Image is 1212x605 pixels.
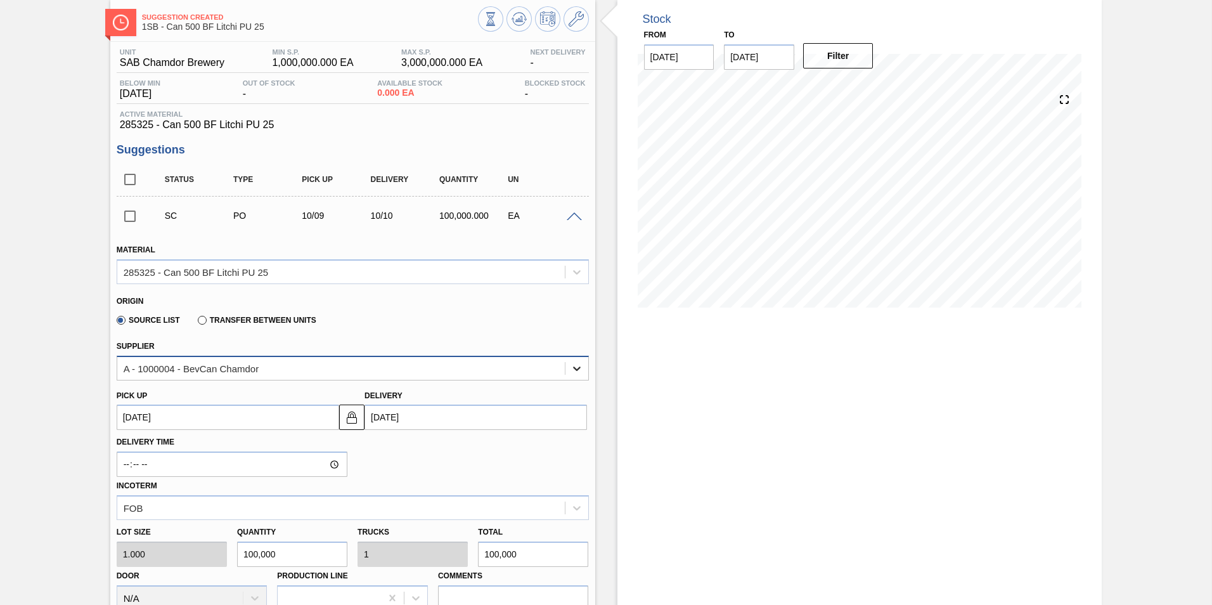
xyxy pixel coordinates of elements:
button: Filter [803,43,874,68]
span: [DATE] [120,88,160,100]
label: Delivery Time [117,433,347,452]
label: Source List [117,316,180,325]
label: to [724,30,734,39]
input: mm/dd/yyyy [117,405,339,430]
span: Suggestion Created [142,13,478,21]
div: Quantity [436,175,513,184]
button: Stocks Overview [478,6,503,32]
img: locked [344,410,359,425]
div: 10/10/2025 [368,211,444,221]
div: Pick up [299,175,375,184]
label: Origin [117,297,144,306]
div: Delivery [368,175,444,184]
span: Below Min [120,79,160,87]
label: Quantity [237,528,276,537]
label: Comments [438,567,589,585]
div: Suggestion Created [162,211,238,221]
div: - [240,79,299,100]
span: 1,000,000.000 EA [272,57,353,68]
label: Total [478,528,503,537]
span: Blocked Stock [525,79,586,87]
div: - [527,48,588,68]
span: MIN S.P. [272,48,353,56]
button: Go to Master Data / General [564,6,589,32]
label: Door [117,571,139,580]
span: Out Of Stock [243,79,295,87]
span: MAX S.P. [401,48,482,56]
div: - [522,79,589,100]
div: FOB [124,502,143,513]
div: EA [505,211,581,221]
div: A - 1000004 - BevCan Chamdor [124,363,259,374]
span: 3,000,000.000 EA [401,57,482,68]
span: SAB Chamdor Brewery [120,57,224,68]
label: Incoterm [117,481,157,490]
span: 0.000 EA [377,88,442,98]
div: Status [162,175,238,184]
label: From [644,30,666,39]
span: Unit [120,48,224,56]
button: Schedule Inventory [535,6,560,32]
label: Production Line [277,571,347,580]
label: Pick up [117,391,148,400]
label: Supplier [117,342,155,351]
span: Available Stock [377,79,442,87]
div: Purchase order [230,211,307,221]
div: Type [230,175,307,184]
img: Ícone [113,15,129,30]
button: locked [339,405,364,430]
div: 10/09/2025 [299,211,375,221]
span: Next Delivery [530,48,585,56]
input: mm/dd/yyyy [364,405,587,430]
button: Update Chart [506,6,532,32]
label: Material [117,245,155,254]
h3: Suggestions [117,143,589,157]
input: mm/dd/yyyy [724,44,794,70]
div: 100,000.000 [436,211,513,221]
label: Lot size [117,523,227,542]
span: 285325 - Can 500 BF Litchi PU 25 [120,119,586,131]
label: Trucks [358,528,389,537]
span: Active Material [120,110,586,118]
label: Transfer between Units [198,316,316,325]
div: UN [505,175,581,184]
span: 1SB - Can 500 BF Litchi PU 25 [142,22,478,32]
label: Delivery [364,391,403,400]
div: Stock [643,13,671,26]
div: 285325 - Can 500 BF Litchi PU 25 [124,266,268,277]
input: mm/dd/yyyy [644,44,714,70]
